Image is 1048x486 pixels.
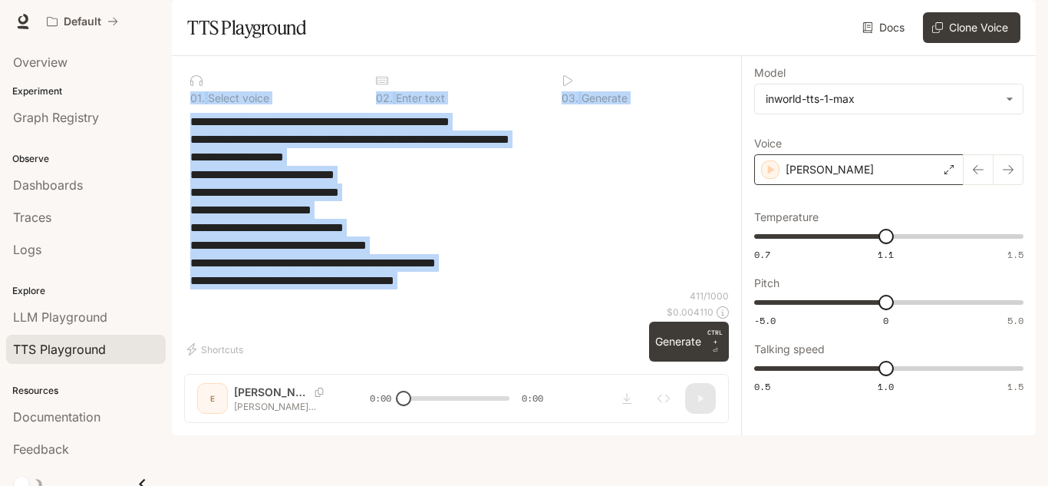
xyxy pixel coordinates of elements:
span: 0.7 [754,248,770,261]
span: 1.5 [1007,248,1023,261]
p: Voice [754,138,782,149]
p: 0 2 . [376,93,393,104]
div: inworld-tts-1-max [755,84,1023,114]
p: ⏎ [707,328,723,355]
button: All workspaces [40,6,125,37]
p: Pitch [754,278,779,289]
button: Shortcuts [184,337,249,362]
p: Talking speed [754,344,825,355]
span: -5.0 [754,314,776,327]
button: Clone Voice [923,12,1020,43]
div: inworld-tts-1-max [766,91,998,107]
span: 5.0 [1007,314,1023,327]
p: Generate [578,93,628,104]
h1: TTS Playground [187,12,306,43]
a: Docs [859,12,911,43]
button: GenerateCTRL +⏎ [649,322,729,362]
span: 0.5 [754,380,770,393]
p: 0 1 . [190,93,205,104]
p: Model [754,68,786,78]
p: 0 3 . [562,93,578,104]
p: CTRL + [707,328,723,346]
span: 1.1 [878,248,894,261]
span: 0 [883,314,888,327]
span: 1.5 [1007,380,1023,393]
p: Select voice [205,93,269,104]
p: Temperature [754,212,819,223]
p: Enter text [393,93,445,104]
span: 1.0 [878,380,894,393]
p: Default [64,15,101,28]
p: [PERSON_NAME] [786,162,874,177]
